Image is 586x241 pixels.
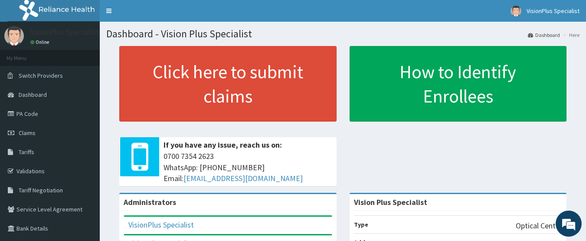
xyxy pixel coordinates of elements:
a: Online [30,39,51,45]
b: Administrators [124,197,176,207]
li: Here [561,31,579,39]
a: Click here to submit claims [119,46,337,122]
span: Switch Providers [19,72,63,79]
strong: Vision Plus Specialist [354,197,427,207]
p: VisionPlus Specialist [30,28,99,36]
a: Dashboard [528,31,560,39]
img: User Image [4,26,24,46]
b: Type [354,221,368,228]
p: Optical Center [516,220,562,231]
span: Dashboard [19,91,47,99]
span: 0700 7354 2623 WhatsApp: [PHONE_NUMBER] Email: [164,151,332,184]
a: [EMAIL_ADDRESS][DOMAIN_NAME] [183,173,303,183]
img: User Image [511,6,521,17]
a: How to Identify Enrollees [350,46,567,122]
span: Claims [19,129,36,137]
a: VisionPlus Specialist [128,220,194,230]
span: Tariff Negotiation [19,186,63,194]
span: Tariffs [19,148,34,156]
h1: Dashboard - Vision Plus Specialist [106,28,579,40]
b: If you have any issue, reach us on: [164,140,282,150]
span: VisionPlus Specialist [527,7,579,15]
